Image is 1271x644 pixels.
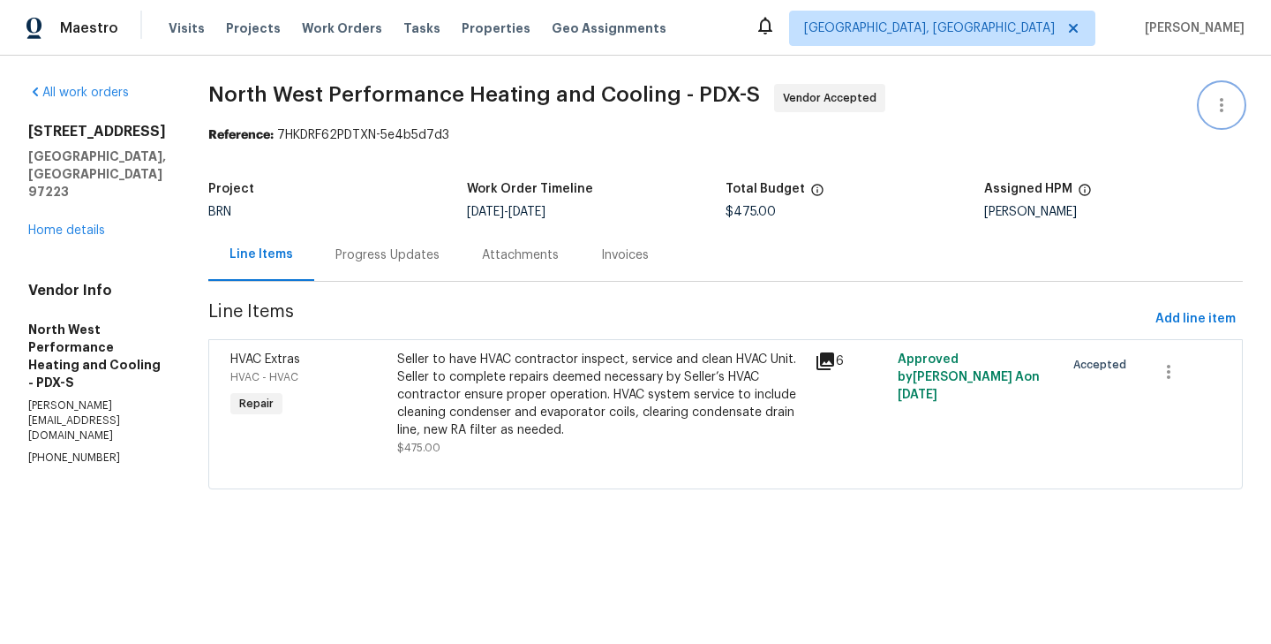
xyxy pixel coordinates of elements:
[28,321,166,391] h5: North West Performance Heating and Cooling - PDX-S
[28,282,166,299] h4: Vendor Info
[1148,303,1243,336] button: Add line item
[1155,308,1236,330] span: Add line item
[28,87,129,99] a: All work orders
[482,246,559,264] div: Attachments
[208,303,1148,336] span: Line Items
[467,206,545,218] span: -
[230,372,298,383] span: HVAC - HVAC
[28,123,166,140] h2: [STREET_ADDRESS]
[403,22,440,34] span: Tasks
[397,443,440,453] span: $475.00
[1078,183,1092,206] span: The hpm assigned to this work order.
[28,451,166,466] p: [PHONE_NUMBER]
[208,84,760,105] span: North West Performance Heating and Cooling - PDX-S
[335,246,440,264] div: Progress Updates
[898,389,937,401] span: [DATE]
[898,353,1040,401] span: Approved by [PERSON_NAME] A on
[601,246,649,264] div: Invoices
[208,129,274,141] b: Reference:
[810,183,824,206] span: The total cost of line items that have been proposed by Opendoor. This sum includes line items th...
[302,19,382,37] span: Work Orders
[28,398,166,443] p: [PERSON_NAME][EMAIL_ADDRESS][DOMAIN_NAME]
[232,395,281,413] span: Repair
[208,206,231,218] span: BRN
[726,206,776,218] span: $475.00
[208,126,1243,144] div: 7HKDRF62PDTXN-5e4b5d7d3
[208,183,254,195] h5: Project
[169,19,205,37] span: Visits
[726,183,805,195] h5: Total Budget
[508,206,545,218] span: [DATE]
[467,183,593,195] h5: Work Order Timeline
[28,224,105,237] a: Home details
[984,206,1243,218] div: [PERSON_NAME]
[28,148,166,201] h5: [GEOGRAPHIC_DATA], [GEOGRAPHIC_DATA] 97223
[815,351,887,372] div: 6
[1138,19,1245,37] span: [PERSON_NAME]
[552,19,666,37] span: Geo Assignments
[467,206,504,218] span: [DATE]
[226,19,281,37] span: Projects
[1073,356,1133,374] span: Accepted
[60,19,118,37] span: Maestro
[230,353,300,366] span: HVAC Extras
[462,19,530,37] span: Properties
[397,351,804,439] div: Seller to have HVAC contractor inspect, service and clean HVAC Unit. Seller to complete repairs d...
[804,19,1055,37] span: [GEOGRAPHIC_DATA], [GEOGRAPHIC_DATA]
[229,246,293,263] div: Line Items
[783,89,884,107] span: Vendor Accepted
[984,183,1072,195] h5: Assigned HPM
